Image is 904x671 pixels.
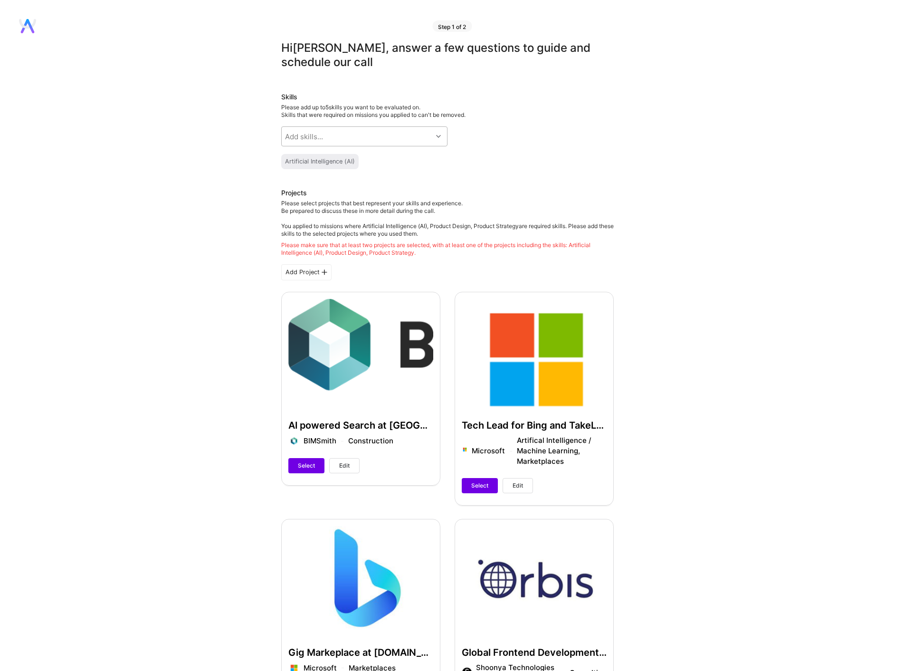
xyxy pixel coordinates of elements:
div: Projects [281,188,307,198]
span: Select [471,481,488,490]
button: Edit [329,458,360,473]
i: icon Chevron [436,134,441,139]
span: Skills that were required on missions you applied to can't be removed. [281,111,466,118]
button: Select [462,478,498,493]
i: icon PlusBlackFlat [322,269,327,275]
button: Edit [503,478,533,493]
div: Please add up to 5 skills you want to be evaluated on. [281,104,614,119]
div: Please select projects that best represent your skills and experience. Be prepared to discuss the... [281,200,614,257]
div: Please make sure that at least two projects are selected, with at least one of the projects inclu... [281,241,614,257]
span: Select [298,461,315,470]
div: Step 1 of 2 [432,20,472,32]
span: Edit [339,461,350,470]
div: Hi [PERSON_NAME] , answer a few questions to guide and schedule our call [281,41,614,69]
div: Skills [281,92,614,102]
div: Artificial Intelligence (AI) [285,158,355,165]
div: Add skills... [285,132,323,142]
button: Select [288,458,324,473]
span: Edit [513,481,523,490]
div: Add Project [281,264,332,280]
